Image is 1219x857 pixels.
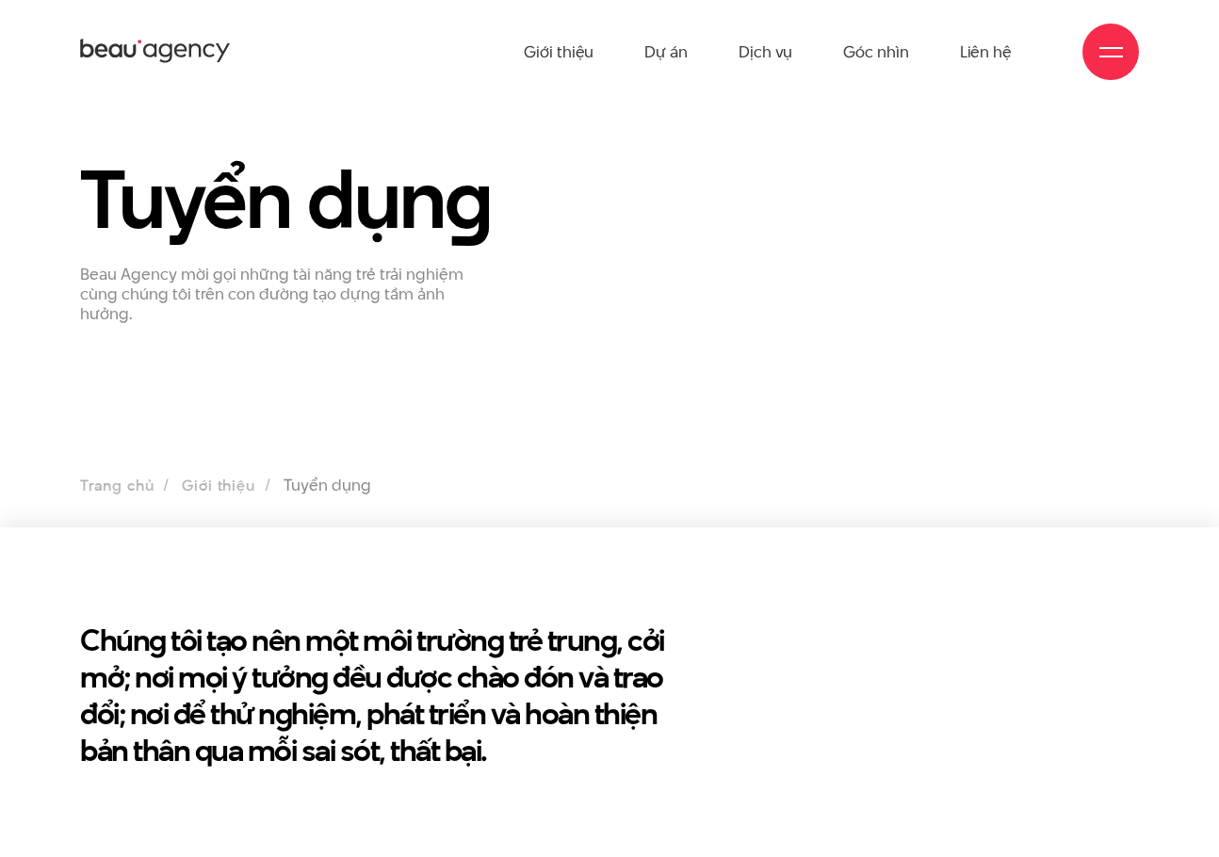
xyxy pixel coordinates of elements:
[80,622,686,768] h2: Chúng tôi tạo nên một môi trường trẻ trung, cởi mở; nơi mọi ý tưởng đều được chào đón và trao đổi...
[445,142,492,255] en: g
[80,475,154,496] a: Trang chủ
[80,265,476,323] p: Beau Agency mời gọi những tài năng trẻ trải nghiệm cùng chúng tôi trên con đường tạo dựng tầm ảnh...
[80,155,595,242] h1: Tuyển dụn
[182,475,254,496] a: Giới thiệu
